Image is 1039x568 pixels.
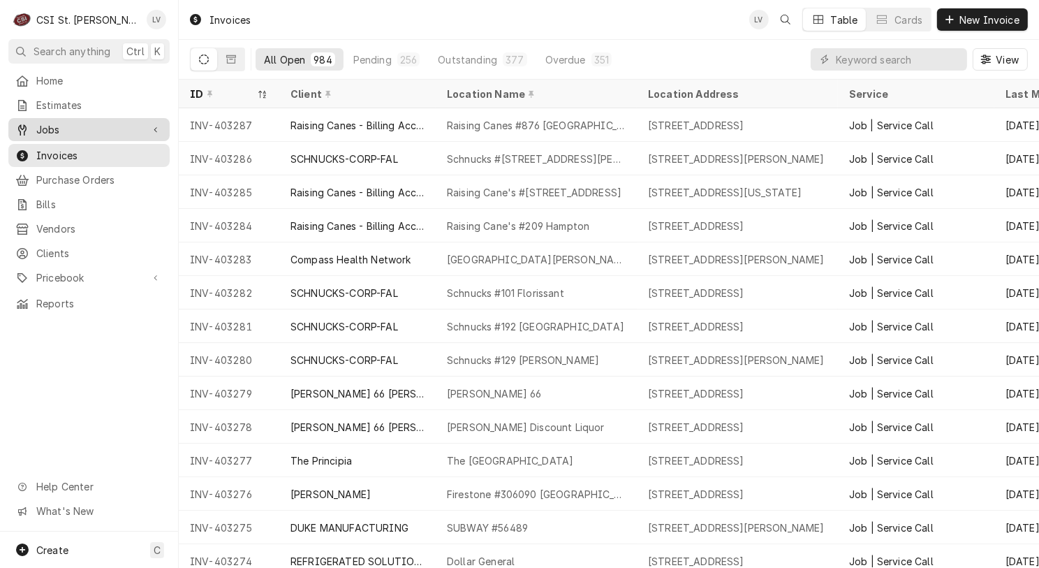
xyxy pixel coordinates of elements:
[36,98,163,112] span: Estimates
[849,353,934,367] div: Job | Service Call
[849,87,980,101] div: Service
[648,386,744,401] div: [STREET_ADDRESS]
[353,52,392,67] div: Pending
[648,87,824,101] div: Location Address
[648,252,825,267] div: [STREET_ADDRESS][PERSON_NAME]
[314,52,332,67] div: 984
[36,296,163,311] span: Reports
[34,44,110,59] span: Search anything
[154,44,161,59] span: K
[973,48,1028,71] button: View
[36,270,142,285] span: Pricebook
[179,175,279,209] div: INV-403285
[179,343,279,377] div: INV-403280
[447,420,605,435] div: [PERSON_NAME] Discount Liquor
[8,39,170,64] button: Search anythingCtrlK
[594,52,609,67] div: 351
[8,242,170,265] a: Clients
[179,444,279,477] div: INV-403277
[648,286,744,300] div: [STREET_ADDRESS]
[179,108,279,142] div: INV-403287
[648,118,744,133] div: [STREET_ADDRESS]
[648,319,744,334] div: [STREET_ADDRESS]
[147,10,166,29] div: Lisa Vestal's Avatar
[36,173,163,187] span: Purchase Orders
[8,217,170,240] a: Vendors
[447,453,573,468] div: The [GEOGRAPHIC_DATA]
[849,118,934,133] div: Job | Service Call
[290,286,398,300] div: SCHNUCKS-CORP-FAL
[36,13,139,27] div: CSI St. [PERSON_NAME]
[126,44,145,59] span: Ctrl
[290,453,352,468] div: The Principia
[849,386,934,401] div: Job | Service Call
[447,252,626,267] div: [GEOGRAPHIC_DATA][PERSON_NAME]
[447,487,626,502] div: Firestone #306090 [GEOGRAPHIC_DATA]
[849,420,934,435] div: Job | Service Call
[290,420,425,435] div: [PERSON_NAME] 66 [PERSON_NAME]
[179,377,279,410] div: INV-403279
[447,353,599,367] div: Schnucks #129 [PERSON_NAME]
[648,185,802,200] div: [STREET_ADDRESS][US_STATE]
[154,543,161,558] span: C
[8,94,170,117] a: Estimates
[400,52,417,67] div: 256
[894,13,922,27] div: Cards
[849,185,934,200] div: Job | Service Call
[8,475,170,498] a: Go to Help Center
[190,87,254,101] div: ID
[36,73,163,88] span: Home
[290,252,411,267] div: Compass Health Network
[648,487,744,502] div: [STREET_ADDRESS]
[179,310,279,343] div: INV-403281
[290,87,422,101] div: Client
[147,10,166,29] div: LV
[290,219,425,233] div: Raising Canes - Billing Account
[993,52,1022,67] span: View
[447,87,623,101] div: Location Name
[13,10,32,29] div: C
[849,520,934,535] div: Job | Service Call
[849,152,934,166] div: Job | Service Call
[36,544,68,556] span: Create
[8,118,170,141] a: Go to Jobs
[8,500,170,523] a: Go to What's New
[8,144,170,167] a: Invoices
[447,386,542,401] div: [PERSON_NAME] 66
[36,504,161,518] span: What's New
[545,52,586,67] div: Overdue
[447,118,626,133] div: Raising Canes #876 [GEOGRAPHIC_DATA] Il
[447,152,626,166] div: Schnucks #[STREET_ADDRESS][PERSON_NAME]
[264,52,305,67] div: All Open
[36,122,142,137] span: Jobs
[179,276,279,310] div: INV-403282
[831,13,858,27] div: Table
[290,487,371,502] div: [PERSON_NAME]
[648,420,744,435] div: [STREET_ADDRESS]
[290,152,398,166] div: SCHNUCKS-CORP-FAL
[179,410,279,444] div: INV-403278
[774,8,797,31] button: Open search
[179,477,279,511] div: INV-403276
[8,193,170,216] a: Bills
[290,520,408,535] div: DUKE MANUFACTURING
[849,453,934,468] div: Job | Service Call
[849,219,934,233] div: Job | Service Call
[179,511,279,544] div: INV-403275
[749,10,769,29] div: Lisa Vestal's Avatar
[290,386,425,401] div: [PERSON_NAME] 66 [PERSON_NAME]
[8,69,170,92] a: Home
[438,52,497,67] div: Outstanding
[849,319,934,334] div: Job | Service Call
[648,219,744,233] div: [STREET_ADDRESS]
[290,118,425,133] div: Raising Canes - Billing Account
[179,142,279,175] div: INV-403286
[957,13,1022,27] span: New Invoice
[36,221,163,236] span: Vendors
[648,520,825,535] div: [STREET_ADDRESS][PERSON_NAME]
[290,185,425,200] div: Raising Canes - Billing Account
[179,242,279,276] div: INV-403283
[290,353,398,367] div: SCHNUCKS-CORP-FAL
[648,353,825,367] div: [STREET_ADDRESS][PERSON_NAME]
[447,219,589,233] div: Raising Cane's #209 Hampton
